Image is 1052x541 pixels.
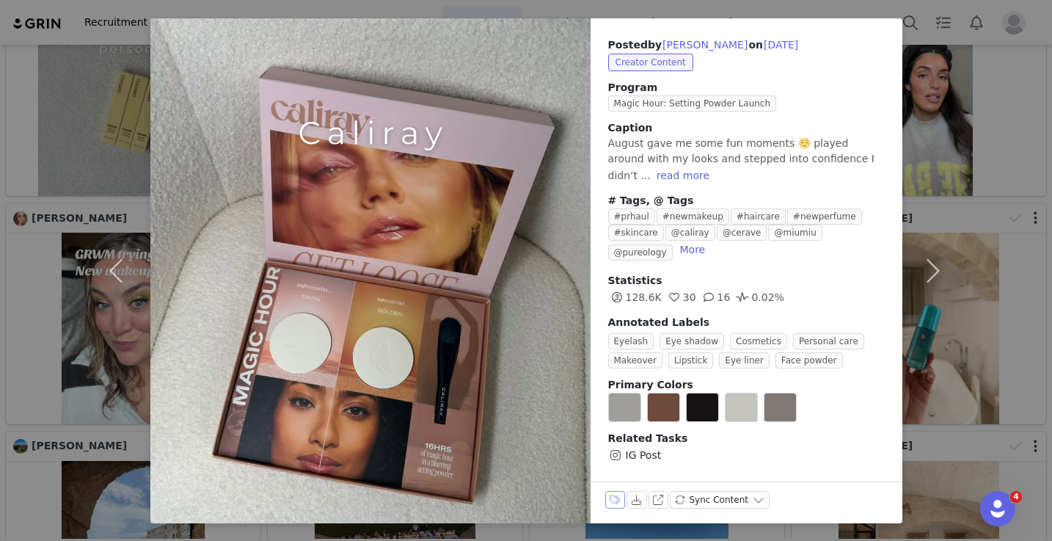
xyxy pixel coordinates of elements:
span: August gave me some fun moments ☺️ played around with my looks and stepped into confidence I didn... [608,137,874,181]
span: Face powder [775,352,843,368]
span: by [648,39,748,51]
span: Related Tasks [608,432,688,444]
iframe: Intercom live chat [980,491,1015,526]
span: Eye liner [719,352,769,368]
span: Program [608,80,885,95]
span: @cerave [717,225,767,241]
span: Posted on [608,39,800,51]
span: # Tags, @ Tags [608,195,694,206]
span: 16 [700,291,731,303]
span: Annotated Labels [608,316,710,328]
span: Cosmetics [730,333,787,349]
span: Caption [608,122,653,134]
span: Makeover [608,352,662,368]
button: More [674,241,712,258]
span: @pureology [608,244,673,261]
span: 0.02% [734,291,783,303]
span: 4 [1010,491,1022,503]
span: IG Post [626,448,662,463]
span: Statistics [608,275,662,286]
span: @miumiu [768,225,822,241]
span: Eye shadow [660,333,724,349]
span: 128.6K [608,291,662,303]
span: Magic Hour: Setting Powder Launch [608,95,777,112]
button: read more [651,167,715,184]
span: Creator Content [608,54,693,71]
span: 30 [665,291,696,303]
span: #newmakeup [657,208,729,225]
a: Magic Hour: Setting Powder Launch [608,97,783,109]
span: #prhaul [608,208,655,225]
span: Personal care [793,333,864,349]
span: #skincare [608,225,664,241]
span: @caliray [665,225,715,241]
span: #newperfume [787,208,862,225]
button: Sync Content [670,491,770,509]
span: Primary Colors [608,379,693,391]
button: [PERSON_NAME] [662,36,748,54]
span: #haircare [731,208,786,225]
button: [DATE] [763,36,799,54]
span: Lipstick [668,352,713,368]
span: Eyelash [608,333,654,349]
